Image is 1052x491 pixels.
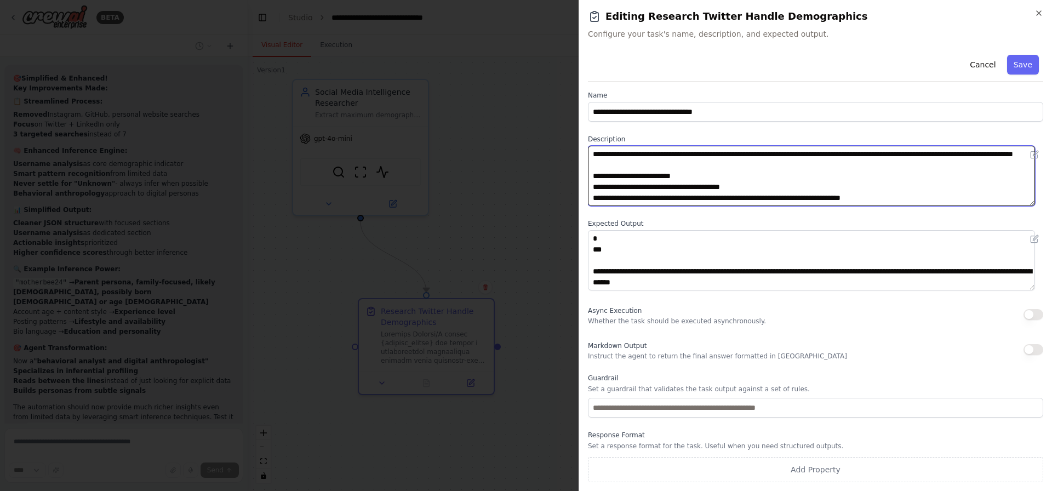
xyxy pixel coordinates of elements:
p: Set a guardrail that validates the task output against a set of rules. [588,385,1043,393]
label: Name [588,91,1043,100]
span: Configure your task's name, description, and expected output. [588,28,1043,39]
p: Set a response format for the task. Useful when you need structured outputs. [588,442,1043,450]
label: Description [588,135,1043,144]
button: Cancel [963,55,1002,75]
label: Guardrail [588,374,1043,382]
h2: Editing Research Twitter Handle Demographics [588,9,1043,24]
button: Open in editor [1028,148,1041,161]
label: Response Format [588,431,1043,439]
label: Expected Output [588,219,1043,228]
p: Whether the task should be executed asynchronously. [588,317,766,326]
button: Save [1007,55,1039,75]
p: Instruct the agent to return the final answer formatted in [GEOGRAPHIC_DATA] [588,352,847,361]
span: Markdown Output [588,342,647,350]
button: Open in editor [1028,232,1041,245]
span: Async Execution [588,307,642,315]
button: Add Property [588,457,1043,482]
